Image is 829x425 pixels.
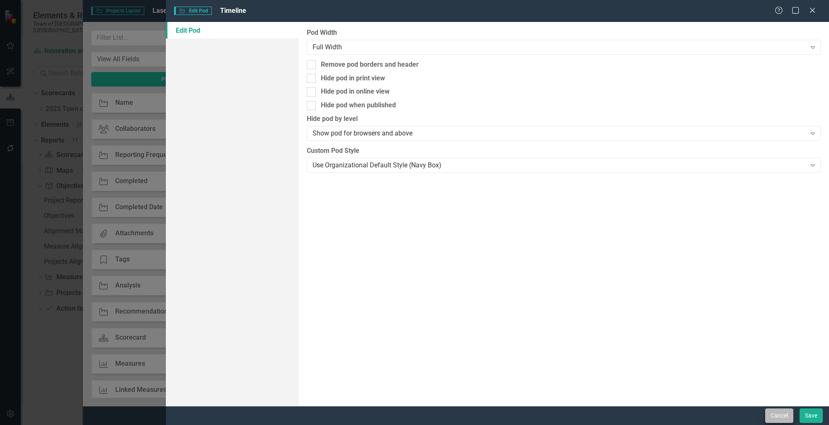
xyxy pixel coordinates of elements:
[313,129,806,138] div: Show pod for browsers and above
[307,114,821,124] label: Hide pod by level
[313,42,806,52] div: Full Width
[166,22,298,39] a: Edit Pod
[321,87,390,97] div: Hide pod in online view
[765,408,793,423] button: Cancel
[174,7,212,15] span: Edit Pod
[220,7,246,14] span: Timeline
[321,74,385,83] div: Hide pod in print view
[307,28,821,38] label: Pod Width
[321,60,419,70] div: Remove pod borders and header
[800,408,823,423] button: Save
[321,101,396,110] div: Hide pod when published
[313,160,806,170] div: Use Organizational Default Style (Navy Box)
[307,146,821,156] label: Custom Pod Style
